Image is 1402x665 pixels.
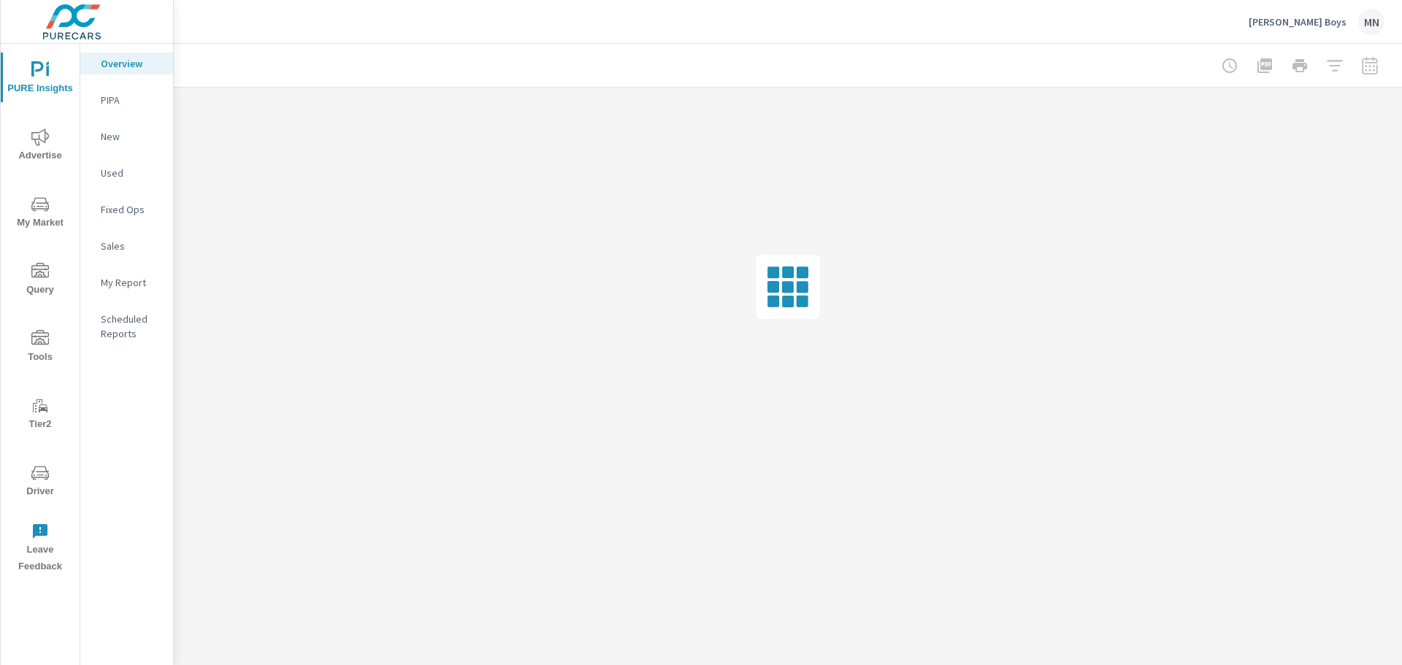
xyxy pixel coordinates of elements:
[80,126,173,147] div: New
[5,61,75,97] span: PURE Insights
[80,199,173,220] div: Fixed Ops
[80,53,173,74] div: Overview
[80,89,173,111] div: PIPA
[1,44,80,581] div: nav menu
[5,196,75,231] span: My Market
[5,464,75,500] span: Driver
[1358,9,1384,35] div: MN
[1249,15,1347,28] p: [PERSON_NAME] Boys
[101,275,161,290] p: My Report
[101,312,161,341] p: Scheduled Reports
[101,239,161,253] p: Sales
[101,129,161,144] p: New
[5,263,75,299] span: Query
[5,397,75,433] span: Tier2
[5,523,75,575] span: Leave Feedback
[101,93,161,107] p: PIPA
[80,272,173,293] div: My Report
[80,162,173,184] div: Used
[5,330,75,366] span: Tools
[101,166,161,180] p: Used
[80,235,173,257] div: Sales
[5,128,75,164] span: Advertise
[101,202,161,217] p: Fixed Ops
[80,308,173,345] div: Scheduled Reports
[101,56,161,71] p: Overview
